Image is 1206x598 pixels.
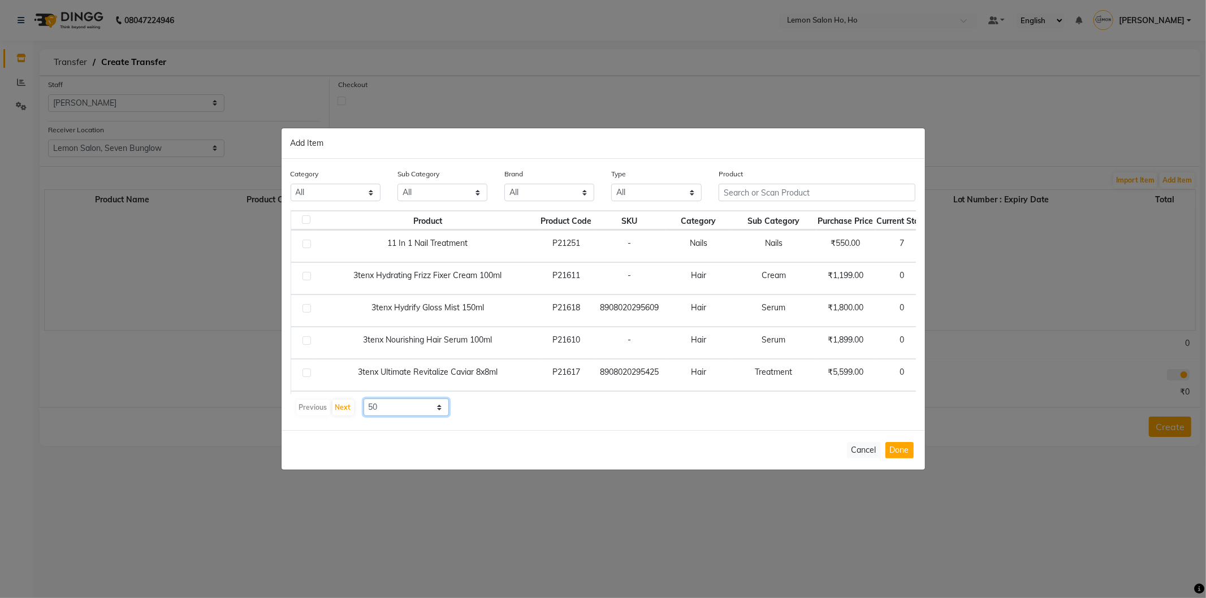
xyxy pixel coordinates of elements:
th: Sub Category [732,211,816,230]
td: ₹550.00 [816,230,875,262]
td: 3tenx Nourishing Hair Serum 100ml [317,327,539,359]
td: Hair [666,359,732,391]
td: 3tenx Ultimate Revitalize Conditioner 1000ml [317,391,539,423]
td: Hair [666,262,732,294]
td: 8908020295425 [594,359,666,391]
td: 3tenx Hydrating Frizz Fixer Cream 100ml [317,262,539,294]
td: 7 [875,230,930,262]
label: Category [291,169,319,179]
td: Hair [666,391,732,423]
label: Type [611,169,626,179]
td: 0 [875,391,930,423]
td: 0 [875,359,930,391]
th: Category [666,211,732,230]
td: Cream [732,262,816,294]
td: Treatment [732,359,816,391]
td: 3tenx Hydrify Gloss Mist 150ml [317,294,539,327]
td: ₹5,999.00 [816,391,875,423]
td: 0 [875,327,930,359]
td: 0 [875,294,930,327]
td: - [594,230,666,262]
td: Nails [732,230,816,262]
td: P21618 [539,294,594,327]
td: P21617 [539,359,594,391]
td: P21610 [539,327,594,359]
input: Search or Scan Product [719,184,916,201]
td: 11 In 1 Nail Treatment [317,230,539,262]
td: P21251 [539,230,594,262]
td: Hair [666,294,732,327]
label: Product [719,169,743,179]
td: 0 [875,262,930,294]
th: Current Stock [875,211,930,230]
td: 8908020295609 [594,294,666,327]
label: Sub Category [397,169,439,179]
th: SKU [594,211,666,230]
td: Serum [732,327,816,359]
button: Next [332,400,354,415]
td: Conditioner [732,391,816,423]
td: P21613 [539,391,594,423]
td: ₹1,899.00 [816,327,875,359]
td: - [594,391,666,423]
td: ₹1,199.00 [816,262,875,294]
span: Purchase Price [818,216,874,226]
th: Product [317,211,539,230]
td: ₹5,599.00 [816,359,875,391]
td: Hair [666,327,732,359]
button: Cancel [847,442,881,458]
td: 3tenx Ultimate Revitalize Caviar 8x8ml [317,359,539,391]
td: Serum [732,294,816,327]
td: P21611 [539,262,594,294]
button: Done [885,442,914,458]
label: Brand [504,169,523,179]
td: Nails [666,230,732,262]
td: ₹1,800.00 [816,294,875,327]
td: - [594,262,666,294]
th: Product Code [539,211,594,230]
td: - [594,327,666,359]
div: Add Item [282,128,925,159]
